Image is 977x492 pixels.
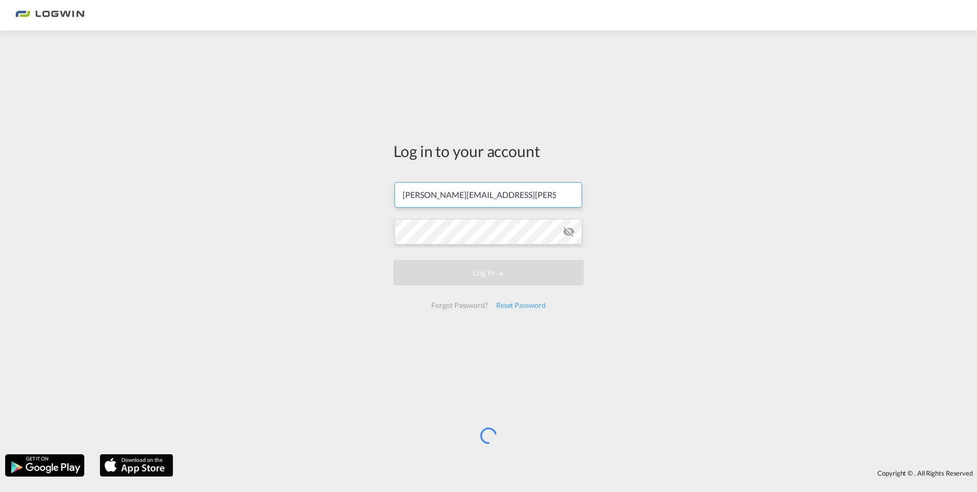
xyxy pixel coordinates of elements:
[393,140,584,162] div: Log in to your account
[427,296,492,315] div: Forgot Password?
[393,260,584,285] button: LOGIN
[99,453,174,478] img: apple.png
[492,296,550,315] div: Reset Password
[563,226,575,238] md-icon: icon-eye-off
[4,453,85,478] img: google.png
[178,464,977,482] div: Copyright © . All Rights Reserved
[15,4,84,27] img: 2761ae10d95411efa20a1f5e0282d2d7.png
[394,182,582,208] input: Enter email/phone number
